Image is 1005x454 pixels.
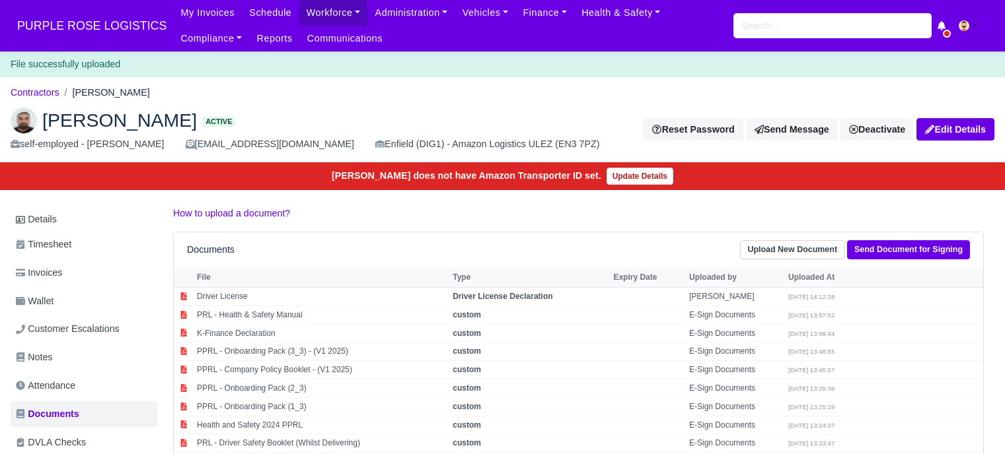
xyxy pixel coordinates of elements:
a: How to upload a document? [173,208,290,218]
a: Send Message [746,118,838,141]
a: Communications [300,26,391,51]
input: Search... [733,13,932,38]
span: Invoices [16,265,62,280]
iframe: Chat Widget [939,391,1005,454]
span: [PERSON_NAME] [42,111,197,129]
small: [DATE] 13:25:29 [788,403,835,410]
a: Compliance [173,26,249,51]
a: PURPLE ROSE LOGISTICS [11,13,173,39]
small: [DATE] 13:48:55 [788,348,835,355]
a: Reports [249,26,299,51]
a: Edit Details [916,118,994,141]
td: Driver License [194,288,449,306]
small: [DATE] 13:57:52 [788,311,835,319]
div: self-employed - [PERSON_NAME] [11,137,165,152]
strong: custom [453,438,481,447]
span: Timesheet [16,237,71,252]
span: Notes [16,350,52,365]
a: Deactivate [840,118,914,141]
small: [DATE] 13:56:44 [788,330,835,337]
div: Kunal Bhatt [1,97,1004,163]
a: Attendance [11,373,157,399]
small: [DATE] 13:26:36 [788,385,835,392]
a: Invoices [11,260,157,286]
a: Contractors [11,87,59,98]
th: Expiry Date [610,267,686,287]
a: Details [11,207,157,232]
a: Update Details [607,168,673,185]
h6: Documents [187,244,235,255]
a: Customer Escalations [11,316,157,342]
a: Send Document for Signing [847,240,970,259]
strong: custom [453,402,481,411]
td: E-Sign Documents [686,306,785,324]
strong: custom [453,420,481,430]
td: Health and Safety 2024 PPRL [194,416,449,434]
td: PPRL - Onboarding Pack (1_3) [194,397,449,416]
button: Reset Password [644,118,743,141]
td: PRL - Health & Safety Manual [194,306,449,324]
span: Wallet [16,294,54,309]
th: Uploaded At [785,267,884,287]
th: Type [449,267,610,287]
span: DVLA Checks [16,435,86,450]
th: Uploaded by [686,267,785,287]
a: Notes [11,344,157,370]
small: [DATE] 14:12:38 [788,293,835,300]
td: E-Sign Documents [686,324,785,342]
td: PPRL - Onboarding Pack (2_3) [194,379,449,398]
strong: custom [453,365,481,374]
strong: custom [453,383,481,393]
span: Attendance [16,378,75,393]
span: Customer Escalations [16,321,120,337]
td: E-Sign Documents [686,397,785,416]
td: E-Sign Documents [686,361,785,379]
strong: custom [453,310,481,319]
strong: custom [453,329,481,338]
a: Upload New Document [740,240,844,259]
td: E-Sign Documents [686,416,785,434]
li: [PERSON_NAME] [59,85,150,100]
span: Documents [16,406,79,422]
td: PRL - Driver Safety Booklet (Whilst Delivering) [194,434,449,453]
a: Documents [11,401,157,427]
td: PPRL - Company Policy Booklet - (V1 2025) [194,361,449,379]
small: [DATE] 13:23:47 [788,439,835,447]
a: Wallet [11,288,157,314]
small: [DATE] 13:24:37 [788,422,835,429]
td: [PERSON_NAME] [686,288,785,306]
td: PPRL - Onboarding Pack (3_3) - (V1 2025) [194,342,449,361]
td: K-Finance Declaration [194,324,449,342]
strong: custom [453,346,481,356]
a: Timesheet [11,232,157,257]
td: E-Sign Documents [686,434,785,453]
div: Enfield (DIG1) - Amazon Logistics ULEZ (EN3 7PZ) [375,137,599,152]
small: [DATE] 13:45:57 [788,366,835,373]
span: Active [202,117,235,127]
td: E-Sign Documents [686,342,785,361]
div: [EMAIL_ADDRESS][DOMAIN_NAME] [186,137,354,152]
td: E-Sign Documents [686,379,785,398]
strong: Driver License Declaration [453,292,552,301]
th: File [194,267,449,287]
